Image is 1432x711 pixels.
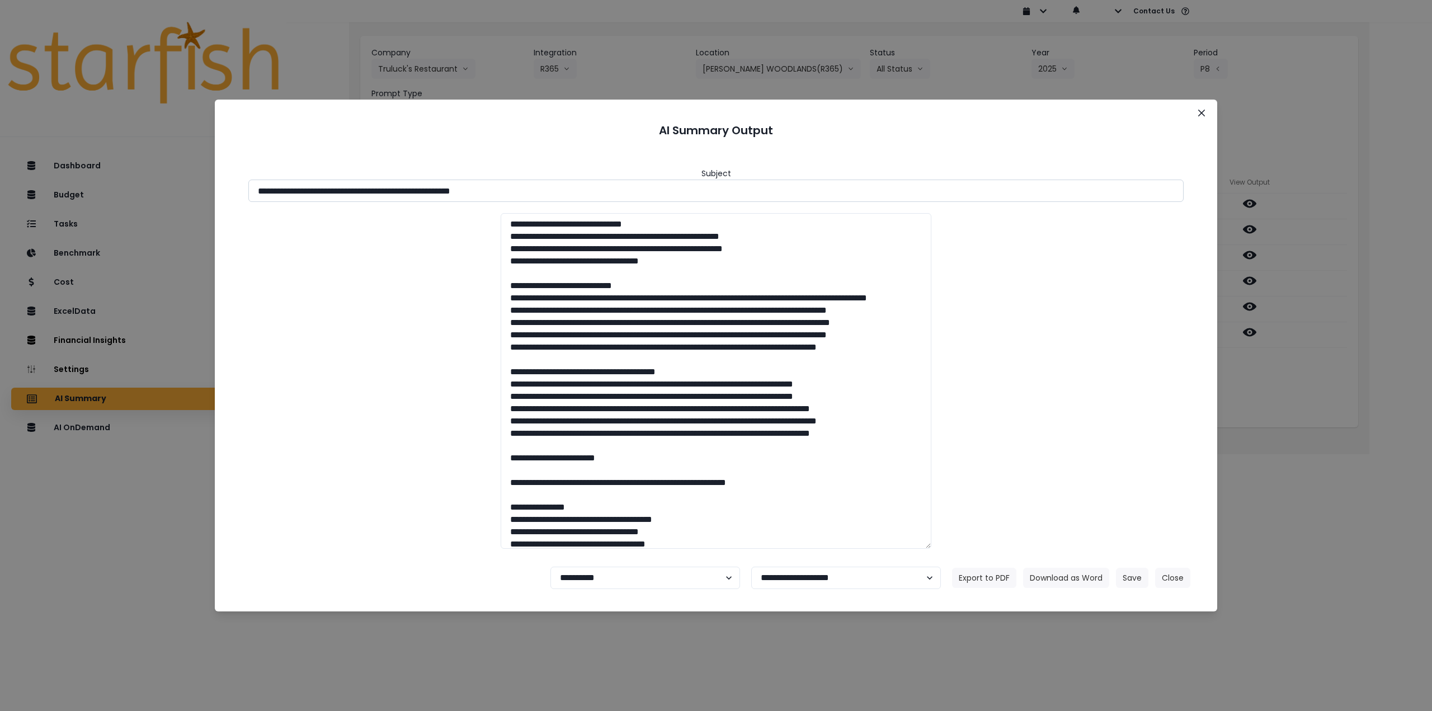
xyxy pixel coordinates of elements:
[701,168,731,180] header: Subject
[1193,104,1210,122] button: Close
[1155,568,1190,588] button: Close
[228,113,1204,148] header: AI Summary Output
[952,568,1016,588] button: Export to PDF
[1116,568,1148,588] button: Save
[1023,568,1109,588] button: Download as Word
